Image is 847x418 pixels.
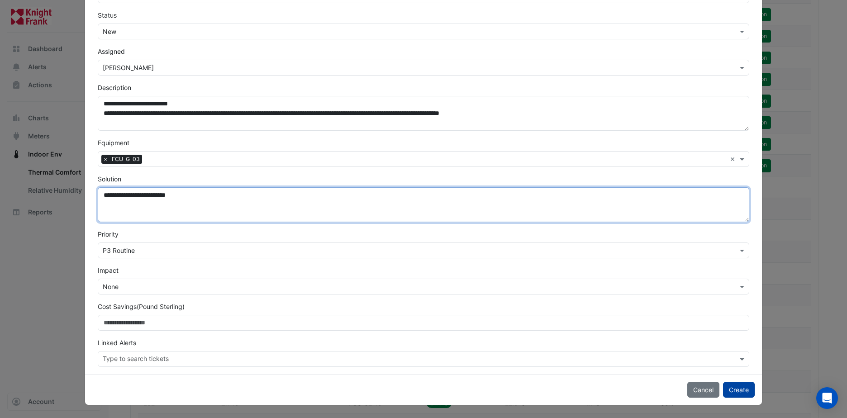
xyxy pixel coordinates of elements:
label: Solution [98,174,121,184]
label: Impact [98,266,119,275]
div: Type to search tickets [101,354,169,366]
span: × [101,155,109,164]
label: Status [98,10,117,20]
label: Assigned [98,47,125,56]
div: Open Intercom Messenger [816,387,838,409]
label: Cost Savings (Pound Sterling) [98,302,185,311]
button: Create [723,382,755,398]
label: Priority [98,229,119,239]
button: Cancel [687,382,719,398]
label: Equipment [98,138,129,147]
label: Linked Alerts [98,338,136,347]
span: Clear [730,154,738,164]
span: FCU-G-03 [109,155,142,164]
label: Description [98,83,131,92]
